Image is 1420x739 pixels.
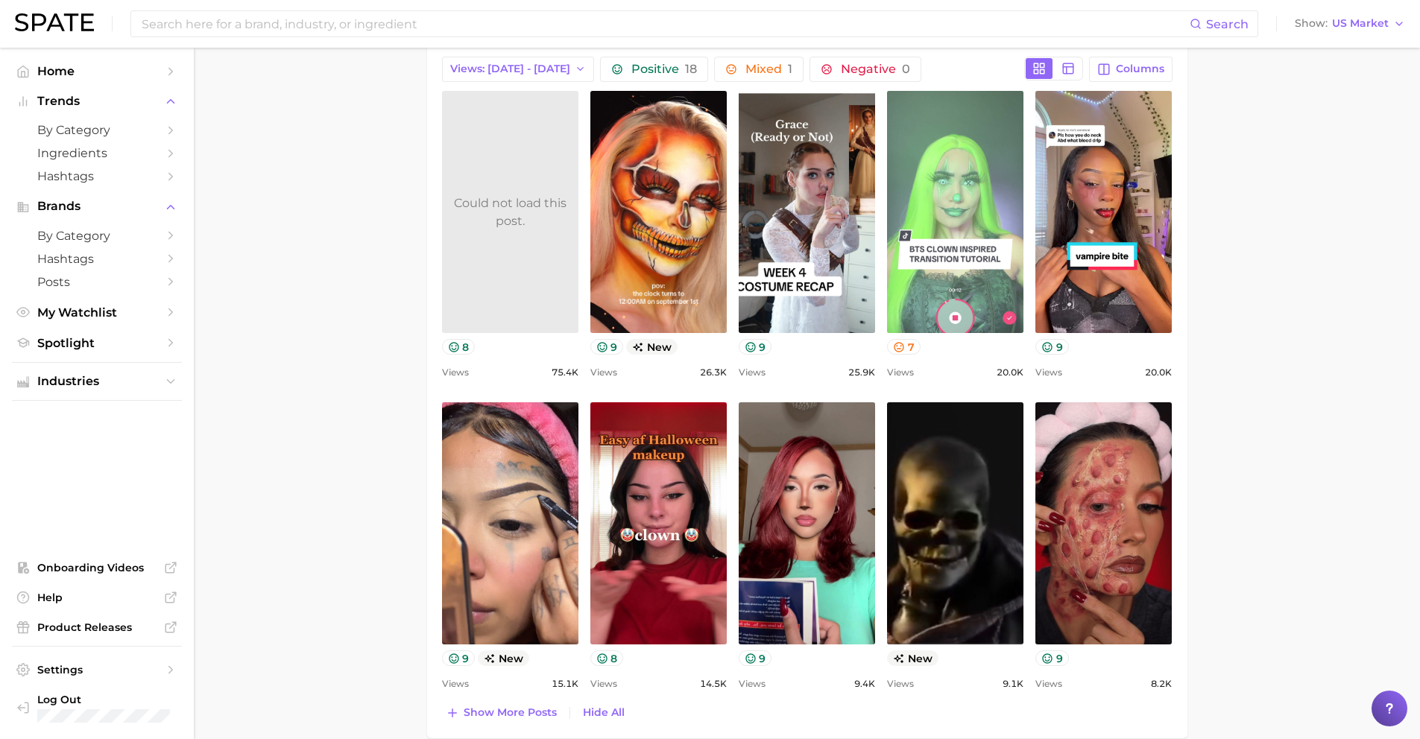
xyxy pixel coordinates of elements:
span: Posts [37,275,157,289]
span: new [887,650,938,666]
a: Ingredients [12,142,182,165]
a: My Watchlist [12,301,182,324]
button: Trends [12,90,182,112]
a: by Category [12,118,182,142]
a: Settings [12,659,182,681]
span: Negative [841,63,910,75]
span: 75.4k [552,364,578,381]
span: by Category [37,229,157,243]
span: Trends [37,95,157,108]
span: Hide All [583,706,625,719]
span: Show [1295,19,1328,28]
a: by Category [12,224,182,247]
a: Product Releases [12,616,182,638]
button: 7 [887,339,921,355]
span: Industries [37,375,157,388]
span: 8.2k [1151,675,1172,693]
a: Could not load this post. [442,91,578,333]
a: Hashtags [12,165,182,188]
span: new [626,339,678,355]
span: Show more posts [464,706,557,719]
button: 8 [590,650,624,666]
span: Help [37,591,157,604]
a: Home [12,60,182,83]
span: Hashtags [37,169,157,183]
span: Mixed [745,63,792,75]
span: by Category [37,123,157,137]
button: 9 [739,339,772,355]
button: 9 [1035,339,1069,355]
span: Views: [DATE] - [DATE] [450,63,570,75]
span: Brands [37,200,157,213]
span: US Market [1332,19,1389,28]
span: 20.0k [1145,364,1172,381]
button: Industries [12,370,182,393]
span: Views [442,364,469,381]
span: Log Out [37,693,170,706]
span: Onboarding Videos [37,561,157,574]
div: Could not load this post. [442,194,578,230]
button: 9 [442,650,476,666]
span: Views [1035,675,1062,693]
img: SPATE [15,13,94,31]
a: Posts [12,270,182,294]
span: Settings [37,663,157,676]
a: Onboarding Videos [12,556,182,579]
button: Show more posts [442,702,561,723]
span: 25.9k [848,364,875,381]
span: Columns [1116,63,1164,75]
button: 8 [442,339,476,355]
span: 20.0k [997,364,1023,381]
span: new [478,650,529,666]
a: Hashtags [12,247,182,270]
button: 9 [1035,650,1069,666]
span: Views [590,675,617,693]
span: Ingredients [37,146,157,160]
span: Views [590,364,617,381]
a: Help [12,586,182,609]
button: Columns [1089,57,1172,82]
button: 9 [739,650,772,666]
span: 9.4k [854,675,875,693]
input: Search here for a brand, industry, or ingredient [140,11,1190,37]
span: Search [1206,17,1249,31]
span: Spotlight [37,336,157,350]
span: Views [1035,364,1062,381]
span: Views [739,675,766,693]
span: Views [887,675,914,693]
button: 9 [590,339,624,355]
span: Product Releases [37,621,157,634]
span: 14.5k [700,675,727,693]
a: Spotlight [12,332,182,355]
span: Views [739,364,766,381]
button: ShowUS Market [1291,14,1409,34]
button: Hide All [579,702,628,723]
span: Home [37,64,157,78]
span: 26.3k [700,364,727,381]
span: Hashtags [37,252,157,266]
span: Positive [631,63,697,75]
button: Views: [DATE] - [DATE] [442,57,595,82]
span: My Watchlist [37,305,157,320]
span: Views [887,364,914,381]
span: 9.1k [1003,675,1023,693]
span: 0 [902,62,910,76]
span: 18 [685,62,697,76]
a: Log out. Currently logged in with e-mail lhighfill@hunterpr.com. [12,688,182,727]
span: 15.1k [552,675,578,693]
span: 1 [788,62,792,76]
span: Views [442,675,469,693]
button: Brands [12,195,182,218]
